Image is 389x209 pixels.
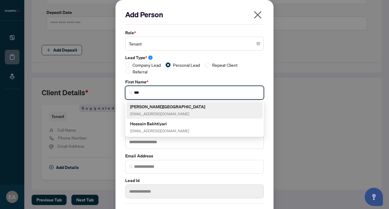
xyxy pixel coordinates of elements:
label: Lead Id [125,177,264,184]
span: Personal Lead [170,62,202,68]
label: Email Address [125,153,264,159]
h5: Hossain Bakhtiyari [130,120,189,127]
span: close-circle [256,42,260,46]
span: Tenant [129,38,260,49]
span: Referral [130,68,150,75]
span: [EMAIL_ADDRESS][DOMAIN_NAME] [130,129,189,133]
button: Open asap [365,188,383,206]
img: search_icon [129,165,133,168]
span: Company Lead [130,62,163,68]
label: Lead Type [125,54,264,61]
h2: Add Person [125,10,264,19]
span: Repeat Client [210,62,240,68]
h5: [PERSON_NAME][GEOGRAPHIC_DATA] [130,103,207,110]
label: First Name [125,79,264,85]
span: [EMAIL_ADDRESS][DOMAIN_NAME] [130,112,189,116]
span: info-circle [148,56,153,60]
img: search_icon [129,91,133,94]
span: close [253,10,263,20]
label: Role [125,29,264,36]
